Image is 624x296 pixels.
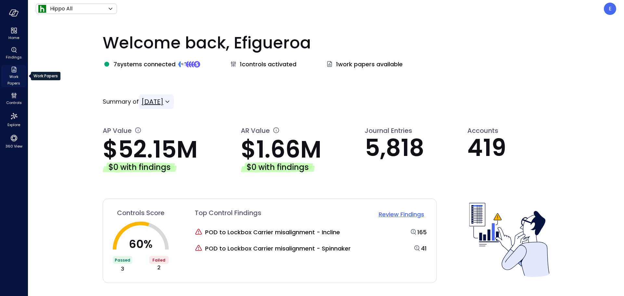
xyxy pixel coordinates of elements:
span: POD to Lockbox Carrier misalignment - Spinnaker [205,244,351,253]
span: Top Control Findings [195,209,261,220]
span: 7 systems connected [113,60,175,69]
span: Explore [7,122,20,128]
p: Welcome back, Efigueroa [103,31,549,55]
img: integration-logo [191,61,198,68]
span: POD to Lockbox Carrier misalignment - Incline [205,228,340,237]
div: 360 View [1,133,26,150]
div: [DATE] [141,96,163,107]
img: integration-logo [188,61,195,68]
a: 41 [421,244,427,253]
a: $0 with findings [241,162,365,173]
span: Accounts [467,126,498,135]
div: Work Papers [1,65,26,87]
span: Journal Entries [365,126,412,135]
span: 1 controls activated [240,60,296,69]
span: 165 [417,228,427,236]
span: $52.15M [103,133,198,166]
span: 5,818 [365,131,424,164]
p: Review Findings [379,210,424,219]
a: 1controls activated [229,60,296,69]
div: Findings [1,45,26,61]
div: $0 with findings [103,162,176,173]
span: $1.66M [241,133,321,166]
div: Home [1,26,26,42]
div: $0 with findings [241,162,315,173]
img: Icon [38,5,46,13]
p: E [609,5,612,13]
span: AR Value [241,126,270,136]
span: 3 [121,265,124,273]
img: Controls [469,200,549,280]
a: 165 [417,228,427,237]
img: integration-logo [183,61,190,68]
img: integration-logo [181,61,187,68]
div: Efigueroa [604,3,616,15]
p: Summary of [103,97,139,106]
span: 2 [157,264,161,272]
img: integration-logo [194,61,200,68]
p: 419 [467,135,549,161]
button: Review Findings [376,209,427,220]
a: 1work papers available [326,60,403,69]
span: Findings [6,54,22,60]
div: Work Papers [31,72,60,80]
a: $0 with findings [103,162,241,173]
a: Controls Score [113,209,169,217]
span: Passed [115,257,130,263]
img: integration-logo [178,61,185,68]
span: Failed [152,257,165,263]
span: Home [8,34,19,41]
img: integration-logo [186,61,192,68]
span: Work Papers [4,73,24,86]
span: 360 View [6,143,22,149]
span: Controls [6,99,22,106]
p: Hippo All [50,5,72,13]
span: 1 work papers available [336,60,403,69]
div: Explore [1,110,26,129]
span: AP Value [103,126,132,136]
p: 60 % [129,238,152,250]
div: Controls [1,91,26,107]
